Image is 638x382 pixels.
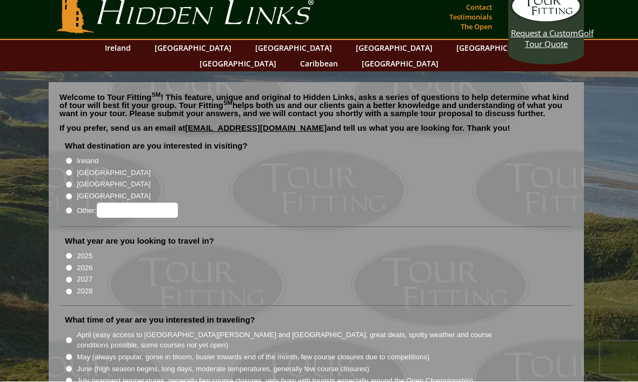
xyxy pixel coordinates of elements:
[65,141,248,152] label: What destination are you interested in visiting?
[77,364,369,375] label: June (high season begins, long days, moderate temperatures, generally few course closures)
[295,56,343,72] a: Caribbean
[194,56,282,72] a: [GEOGRAPHIC_DATA]
[77,352,429,363] label: May (always popular, gorse in bloom, busier towards end of the month, few course closures due to ...
[511,28,578,39] span: Request a Custom
[59,93,573,118] p: Welcome to Tour Fitting ! This feature, unique and original to Hidden Links, asks a series of que...
[97,203,178,218] input: Other:
[77,330,511,351] label: April (easy access to [GEOGRAPHIC_DATA][PERSON_NAME] and [GEOGRAPHIC_DATA], great deals, spotty w...
[356,56,444,72] a: [GEOGRAPHIC_DATA]
[185,124,327,133] a: [EMAIL_ADDRESS][DOMAIN_NAME]
[65,315,255,326] label: What time of year are you interested in traveling?
[77,156,98,167] label: Ireland
[151,92,161,98] sup: SM
[77,286,92,297] label: 2028
[77,263,92,274] label: 2026
[149,41,237,56] a: [GEOGRAPHIC_DATA]
[59,124,573,140] p: If you prefer, send us an email at and tell us what you are looking for. Thank you!
[77,251,92,262] label: 2025
[77,191,150,202] label: [GEOGRAPHIC_DATA]
[350,41,438,56] a: [GEOGRAPHIC_DATA]
[451,41,539,56] a: [GEOGRAPHIC_DATA]
[447,10,495,25] a: Testimonials
[223,100,232,106] sup: SM
[77,274,92,285] label: 2027
[65,236,214,247] label: What year are you looking to travel in?
[77,168,150,179] label: [GEOGRAPHIC_DATA]
[77,203,177,218] label: Other:
[99,41,136,56] a: Ireland
[77,179,150,190] label: [GEOGRAPHIC_DATA]
[250,41,337,56] a: [GEOGRAPHIC_DATA]
[458,19,495,35] a: The Open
